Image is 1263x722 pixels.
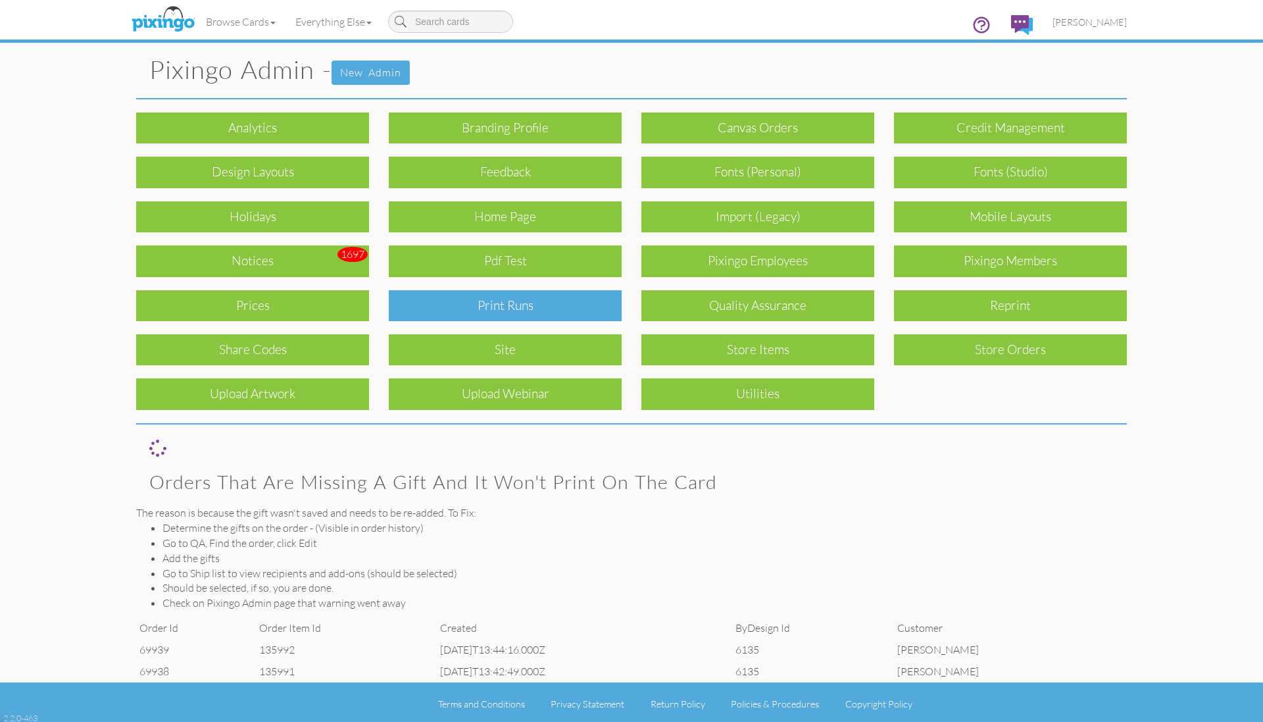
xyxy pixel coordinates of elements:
a: [PERSON_NAME] [1043,5,1137,39]
div: Pdf test [389,245,622,276]
td: 69939 [136,639,256,661]
img: comments.svg [1011,15,1033,35]
h2: Orders that are missing a gift and it won't print on the card [149,472,1114,493]
div: reprint [894,290,1127,321]
div: 1697 [337,247,368,262]
a: Terms and Conditions [438,698,525,709]
div: Site [389,334,622,365]
a: Policies & Procedures [731,698,819,709]
li: Go to QA, Find the order, click Edit [162,536,1127,551]
td: Created [437,617,732,639]
div: Upload Webinar [389,378,622,409]
td: 135991 [256,661,437,683]
div: The reason is because the gift wasn't saved and needs to be re-added. To Fix: [136,505,1127,521]
a: Copyright Policy [845,698,912,709]
div: Upload Artwork [136,378,369,409]
a: Return Policy [651,698,705,709]
a: Browse Cards [196,5,285,38]
div: Design Layouts [136,157,369,188]
div: Import (legacy) [641,201,874,232]
div: Branding profile [389,113,622,143]
td: 6135 [732,661,894,683]
td: [PERSON_NAME] [894,661,1127,683]
div: Print Runs [389,290,622,321]
a: Everything Else [285,5,382,38]
div: Pixingo Members [894,245,1127,276]
div: Fonts (Studio) [894,157,1127,188]
div: Holidays [136,201,369,232]
td: Order Id [136,617,256,639]
div: Canvas Orders [641,113,874,143]
div: Store Items [641,334,874,365]
div: Mobile layouts [894,201,1127,232]
div: Pixingo Employees [641,245,874,276]
div: Notices [136,245,369,276]
li: Check on Pixingo Admin page that warning went away [162,596,1127,611]
span: [PERSON_NAME] [1052,16,1127,28]
div: Utilities [641,378,874,409]
input: Search cards [388,11,513,33]
div: Store Orders [894,334,1127,365]
a: New admin [332,61,410,85]
div: Prices [136,290,369,321]
td: ByDesign Id [732,617,894,639]
li: Go to Ship list to view recipients and add-ons (should be selected) [162,566,1127,581]
h1: Pixingo Admin - [149,56,1127,85]
td: 69938 [136,661,256,683]
div: Credit Management [894,113,1127,143]
td: [PERSON_NAME] [894,639,1127,661]
a: Privacy Statement [551,698,624,709]
li: Add the gifts [162,551,1127,566]
div: Quality Assurance [641,290,874,321]
td: 135992 [256,639,437,661]
td: Customer [894,617,1127,639]
div: Share Codes [136,334,369,365]
td: Order Item Id [256,617,437,639]
div: Analytics [136,113,369,143]
li: Determine the gifts on the order - (Visible in order history) [162,521,1127,536]
td: 6135 [732,639,894,661]
td: [DATE]T13:42:49.000Z [437,661,732,683]
li: Should be selected, if so, you are done. [162,580,1127,596]
img: pixingo logo [128,3,198,36]
div: Home Page [389,201,622,232]
td: [DATE]T13:44:16.000Z [437,639,732,661]
div: Fonts (Personal) [641,157,874,188]
div: Feedback [389,157,622,188]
